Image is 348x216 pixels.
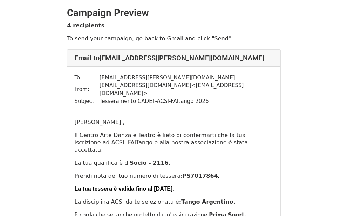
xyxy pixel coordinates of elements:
p: Prendi nota del tuo numero di tessera: [74,172,273,179]
td: Subject: [74,97,99,105]
strong: . [169,159,171,166]
td: [EMAIL_ADDRESS][DOMAIN_NAME] < [EMAIL_ADDRESS][DOMAIN_NAME] > [100,81,274,97]
p: [PERSON_NAME] , [74,118,273,126]
td: [EMAIL_ADDRESS][PERSON_NAME][DOMAIN_NAME] [100,74,274,82]
p: La disciplina ACSI da te selezionata è [74,198,273,205]
strong: La tua tessera è valida fino al [DATE] [74,186,172,192]
strong: . [233,198,236,205]
h2: Campaign Preview [67,7,281,19]
td: To: [74,74,99,82]
strong: 4 recipients [67,22,104,29]
p: La tua qualifica è di [74,159,273,166]
td: Tesseramento CADET-ACSI-FAItango 2026 [100,97,274,105]
strong: : [179,198,181,205]
p: Il Centro Arte Danza e Teatro è lieto di confermarti che la tua iscrizione ad ACSI, FAITango e al... [74,131,273,153]
strong: . [172,186,174,192]
strong: . [218,173,219,179]
b: Tango Argentino [181,198,233,205]
b: PS7017864 [183,172,218,179]
h4: Email to [EMAIL_ADDRESS][PERSON_NAME][DOMAIN_NAME] [74,54,273,62]
p: To send your campaign, go back to Gmail and click "Send". [67,35,281,42]
td: From: [74,81,99,97]
b: Socio - 2116 [130,159,169,166]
